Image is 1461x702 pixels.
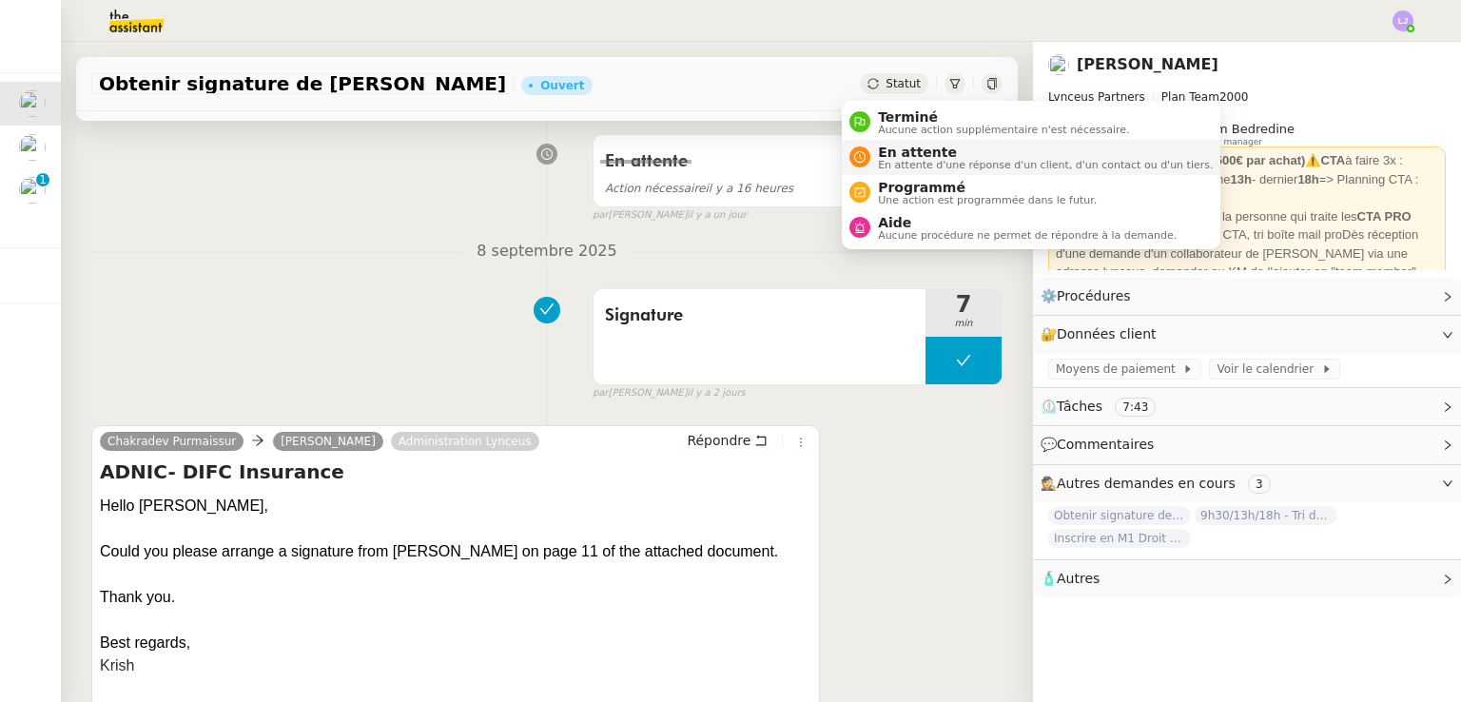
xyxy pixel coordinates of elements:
[99,74,506,93] span: Obtenir signature de [PERSON_NAME]
[593,385,609,401] span: par
[1048,54,1069,75] img: users%2FTDxDvmCjFdN3QFePFNGdQUcJcQk1%2Favatar%2F0cfb3a67-8790-4592-a9ec-92226c678442
[1057,288,1131,303] span: Procédures
[925,316,1002,332] span: min
[687,431,750,450] span: Répondre
[1231,172,1252,186] strong: 13h
[1033,426,1461,463] div: 💬Commentaires
[1217,360,1320,379] span: Voir le calendrier
[1057,326,1157,341] span: Données client
[461,239,632,264] span: 8 septembre 2025
[1048,529,1191,548] span: Inscrire en M1 Droit des affaires
[1041,399,1172,414] span: ⏲️
[878,145,1213,160] span: En attente
[878,109,1129,125] span: Terminé
[688,207,747,224] span: il y a un jour
[100,458,811,485] h4: ADNIC- DIFC Insurance
[1357,209,1412,224] strong: CTA PRO
[19,134,46,161] img: users%2FTDxDvmCjFdN3QFePFNGdQUcJcQk1%2Favatar%2F0cfb3a67-8790-4592-a9ec-92226c678442
[878,230,1177,241] span: Aucune procédure ne permet de répondre à la demande.
[100,540,811,563] div: Could you please arrange a signature from [PERSON_NAME] on page 11 of the attached document.
[19,177,46,204] img: users%2FSclkIUIAuBOhhDrbgjtrSikBoD03%2Favatar%2F48cbc63d-a03d-4817-b5bf-7f7aeed5f2a9
[1041,571,1100,586] span: 🧴
[1041,437,1162,452] span: 💬
[878,125,1129,135] span: Aucune action supplémentaire n'est nécessaire.
[36,173,49,186] nz-badge-sup: 1
[1041,285,1140,307] span: ⚙️
[593,385,746,401] small: [PERSON_NAME]
[1033,278,1461,315] div: ⚙️Procédures
[605,302,914,330] span: Signature
[605,182,706,195] span: Action nécessaire
[1297,172,1318,186] strong: 18h
[1033,465,1461,502] div: 🕵️Autres demandes en cours 3
[1048,90,1145,104] span: Lynceus Partners
[273,433,383,450] a: [PERSON_NAME]
[605,153,688,170] span: En attente
[878,195,1097,205] span: Une action est programmée dans le futur.
[1077,55,1218,73] a: [PERSON_NAME]
[680,430,774,451] button: Répondre
[878,160,1213,170] span: En attente d'une réponse d'un client, d'un contact ou d'un tiers.
[1033,388,1461,425] div: ⏲️Tâches 7:43
[100,495,811,517] div: Hello [PERSON_NAME],
[1056,225,1438,282] div: Notifications Trello : forker sur CTA, tri boîte mail proDès réception d'une demande d'un collabo...
[1174,122,1295,136] span: Meyriam Bedredine
[1320,153,1345,167] strong: CTA
[878,180,1097,195] span: Programmé
[1033,316,1461,353] div: 🔐Données client
[886,77,921,90] span: Statut
[100,433,243,450] a: Chakradev Purmaissur
[1057,571,1100,586] span: Autres
[100,586,811,609] div: Thank you.
[593,207,747,224] small: [PERSON_NAME]
[19,90,46,117] img: users%2FTDxDvmCjFdN3QFePFNGdQUcJcQk1%2Favatar%2F0cfb3a67-8790-4592-a9ec-92226c678442
[1033,560,1461,597] div: 🧴Autres
[1057,437,1154,452] span: Commentaires
[1041,476,1278,491] span: 🕵️
[1115,398,1156,417] nz-tag: 7:43
[1057,476,1236,491] span: Autres demandes en cours
[593,207,609,224] span: par
[1219,90,1249,104] span: 2000
[688,385,746,401] span: il y a 2 jours
[1048,506,1191,525] span: Obtenir signature de [PERSON_NAME]
[1056,151,1438,207] div: ⚠️ à faire 3x : premier envoi à - deuxième - dernier => Planning CTA :
[1041,323,1164,345] span: 🔐
[1056,207,1438,226] div: ✅ attribuer à la personne qui traite les
[100,632,811,654] div: Best regards,
[1174,122,1295,146] app-user-label: Knowledge manager
[1195,506,1337,525] span: 9h30/13h/18h - Tri de la boite mail PRO - 5 septembre 2025
[878,215,1177,230] span: Aide
[100,654,811,677] div: Krish
[1056,360,1182,379] span: Moyens de paiement
[391,433,539,450] a: Administration Lynceus
[39,173,47,190] p: 1
[1161,90,1219,104] span: Plan Team
[540,80,584,91] div: Ouvert
[925,293,1002,316] span: 7
[1248,475,1271,494] nz-tag: 3
[1393,10,1413,31] img: svg
[605,182,793,195] span: il y a 16 heures
[1057,399,1102,414] span: Tâches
